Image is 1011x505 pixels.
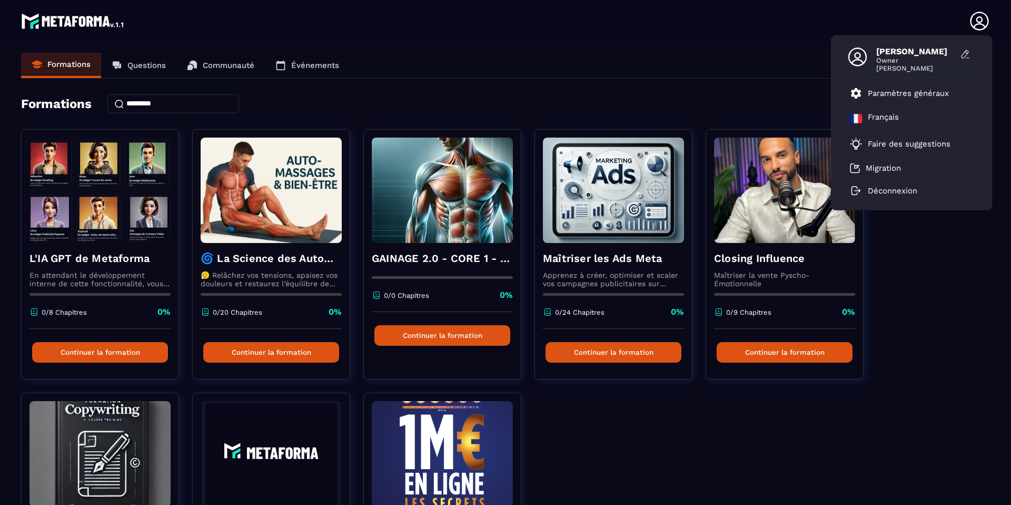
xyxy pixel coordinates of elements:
img: formation-background [29,138,171,243]
p: 0/8 Chapitres [42,308,87,316]
p: Communauté [203,61,254,70]
p: 0/24 Chapitres [555,308,604,316]
a: Formations [21,53,101,78]
img: formation-background [543,138,684,243]
a: Paramètres généraux [850,87,949,100]
span: Owner [876,56,955,64]
p: 😮‍💨 Relâchez vos tensions, apaisez vos douleurs et restaurez l’équilibre de votre corps ⏱️ En moi... [201,271,342,288]
p: 0/0 Chapitres [384,292,429,299]
h4: Closing Influence [714,251,855,266]
button: Continuer la formation [374,325,510,346]
p: Formations [47,60,91,69]
p: Questions [127,61,166,70]
button: Continuer la formation [203,342,339,363]
img: formation-background [372,138,513,243]
h4: L'IA GPT de Metaforma [29,251,171,266]
h4: Maîtriser les Ads Meta [543,251,684,266]
p: 0% [500,289,513,301]
p: 0% [671,306,684,318]
a: formation-backgroundMaîtriser les Ads MetaApprenez à créer, optimiser et scaler vos campagnes pub... [534,129,706,393]
h4: GAINAGE 2.0 - CORE 1 - La PHYSIOLOGIE du CENTRE du CORPS [372,251,513,266]
a: Migration [850,163,901,173]
p: Migration [866,163,901,173]
p: 0% [329,306,342,318]
img: formation-background [201,138,342,243]
h4: Formations [21,96,92,111]
p: 0% [842,306,855,318]
img: logo [21,11,125,32]
button: Continuer la formation [32,342,168,363]
img: formation-background [714,138,855,243]
a: formation-backgroundL'IA GPT de MetaformaEn attendant le développement interne de cette fonctionn... [21,129,192,393]
a: formation-background🌀 La Science des Automassages – Libère ton corps, apaise tes douleurs, retrou... [192,129,363,393]
span: [PERSON_NAME] [876,64,955,72]
p: 0% [157,306,171,318]
a: Faire des suggestions [850,138,960,150]
p: Paramètres généraux [868,89,949,98]
p: En attendant le développement interne de cette fonctionnalité, vous pouvez déjà l’utiliser avec C... [29,271,171,288]
p: 0/20 Chapitres [213,308,262,316]
p: 0/9 Chapitres [726,308,771,316]
a: formation-backgroundClosing InfluenceMaîtriser la vente Pyscho-Émotionnelle0/9 Chapitres0%Continu... [706,129,877,393]
button: Continuer la formation [546,342,681,363]
button: Continuer la formation [717,342,853,363]
span: [PERSON_NAME] [876,46,955,56]
p: Faire des suggestions [868,139,950,149]
p: Apprenez à créer, optimiser et scaler vos campagnes publicitaires sur Facebook et Instagram. [543,271,684,288]
a: Communauté [176,53,265,78]
a: Questions [101,53,176,78]
p: Événements [291,61,339,70]
a: Événements [265,53,350,78]
p: Déconnexion [868,186,917,196]
a: formation-backgroundGAINAGE 2.0 - CORE 1 - La PHYSIOLOGIE du CENTRE du CORPS0/0 Chapitres0%Contin... [363,129,534,393]
p: Français [868,112,899,125]
p: Maîtriser la vente Pyscho-Émotionnelle [714,271,855,288]
h4: 🌀 La Science des Automassages – Libère ton corps, apaise tes douleurs, retrouve ton équilibre [201,251,342,266]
